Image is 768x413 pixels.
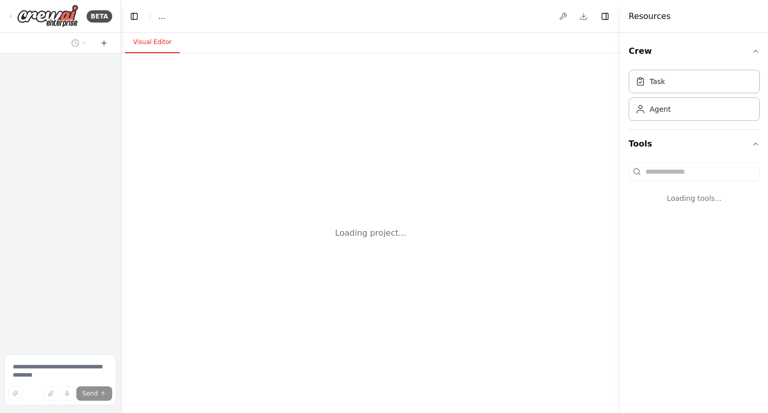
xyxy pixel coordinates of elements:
[87,10,112,23] div: BETA
[629,158,760,220] div: Tools
[158,11,165,22] span: ...
[76,386,112,401] button: Send
[629,185,760,212] div: Loading tools...
[158,11,165,22] nav: breadcrumb
[598,9,612,24] button: Hide right sidebar
[60,386,74,401] button: Click to speak your automation idea
[17,5,78,28] img: Logo
[8,386,23,401] button: Improve this prompt
[650,104,671,114] div: Agent
[629,10,671,23] h4: Resources
[125,32,180,53] button: Visual Editor
[67,37,92,49] button: Switch to previous chat
[82,389,98,398] span: Send
[629,130,760,158] button: Tools
[335,227,406,239] div: Loading project...
[96,37,112,49] button: Start a new chat
[629,66,760,129] div: Crew
[44,386,58,401] button: Upload files
[629,37,760,66] button: Crew
[650,76,665,87] div: Task
[127,9,141,24] button: Hide left sidebar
